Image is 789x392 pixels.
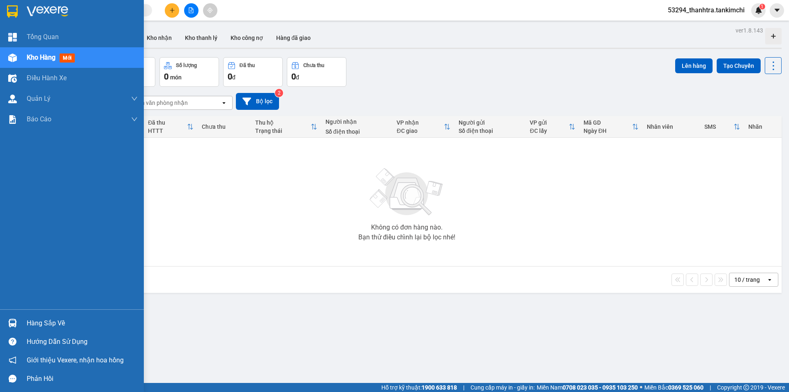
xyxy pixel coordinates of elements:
button: Kho thanh lý [178,28,224,48]
button: file-add [184,3,198,18]
span: file-add [188,7,194,13]
button: aim [203,3,217,18]
span: ⚪️ [640,386,642,389]
div: Số điện thoại [459,128,522,134]
div: VP gửi [530,119,568,126]
div: Ngày ĐH [584,128,632,134]
div: Tạo kho hàng mới [765,28,782,44]
div: Chọn văn phòng nhận [131,99,188,107]
img: warehouse-icon [8,74,17,83]
button: Chưa thu0đ [287,57,346,87]
button: Lên hàng [675,58,713,73]
div: ĐC giao [397,128,444,134]
div: Nhân viên [647,123,696,130]
span: mới [60,53,75,63]
sup: 1 [759,4,765,9]
div: Số lượng [176,63,197,68]
button: Số lượng0món [159,57,219,87]
span: Miền Bắc [644,383,704,392]
div: Chưa thu [202,123,247,130]
div: Hàng sắp về [27,317,138,329]
div: Hướng dẫn sử dụng [27,336,138,348]
span: Miền Nam [537,383,638,392]
span: caret-down [773,7,781,14]
span: question-circle [9,338,16,346]
div: Người nhận [325,118,389,125]
div: 10 / trang [734,276,760,284]
span: đ [232,74,235,81]
button: Kho công nợ [224,28,270,48]
span: 53294_thanhtra.tankimchi [661,5,751,15]
div: Mã GD [584,119,632,126]
span: Kho hàng [27,53,55,61]
span: Cung cấp máy in - giấy in: [471,383,535,392]
span: Báo cáo [27,114,51,124]
img: dashboard-icon [8,33,17,42]
strong: 0369 525 060 [668,384,704,391]
div: SMS [704,123,734,130]
div: HTTT [148,128,187,134]
span: | [463,383,464,392]
img: warehouse-icon [8,319,17,327]
div: ĐC lấy [530,128,568,134]
div: Số điện thoại [325,128,389,135]
span: món [170,74,182,81]
div: Người gửi [459,119,522,126]
span: 0 [228,72,232,81]
span: notification [9,356,16,364]
span: | [710,383,711,392]
div: Trạng thái [255,128,311,134]
span: Giới thiệu Vexere, nhận hoa hồng [27,355,124,365]
strong: 1900 633 818 [422,384,457,391]
img: icon-new-feature [755,7,762,14]
span: down [131,95,138,102]
div: Phản hồi [27,373,138,385]
th: Toggle SortBy [526,116,579,138]
span: down [131,116,138,123]
img: warehouse-icon [8,95,17,103]
th: Toggle SortBy [392,116,454,138]
img: warehouse-icon [8,53,17,62]
th: Toggle SortBy [579,116,643,138]
img: logo-vxr [7,5,18,18]
div: Bạn thử điều chỉnh lại bộ lọc nhé! [358,234,455,241]
img: solution-icon [8,115,17,124]
span: copyright [743,385,749,390]
div: ver 1.8.143 [736,26,763,35]
strong: 0708 023 035 - 0935 103 250 [563,384,638,391]
button: Đã thu0đ [223,57,283,87]
button: Tạo Chuyến [717,58,761,73]
svg: open [766,276,773,283]
div: VP nhận [397,119,444,126]
div: Nhãn [748,123,777,130]
th: Toggle SortBy [700,116,744,138]
img: svg+xml;base64,PHN2ZyBjbGFzcz0ibGlzdC1wbHVnX19zdmciIHhtbG5zPSJodHRwOi8vd3d3LnczLm9yZy8yMDAwL3N2Zy... [366,163,448,221]
div: Thu hộ [255,119,311,126]
button: plus [165,3,179,18]
button: Kho nhận [140,28,178,48]
span: đ [296,74,299,81]
button: Hàng đã giao [270,28,317,48]
span: 1 [761,4,764,9]
span: aim [207,7,213,13]
sup: 2 [275,89,283,97]
th: Toggle SortBy [251,116,321,138]
span: Tổng Quan [27,32,59,42]
span: message [9,375,16,383]
svg: open [221,100,227,106]
div: Đã thu [240,63,255,68]
span: Hỗ trợ kỹ thuật: [381,383,457,392]
span: 0 [291,72,296,81]
button: caret-down [770,3,784,18]
span: 0 [164,72,168,81]
div: Không có đơn hàng nào. [371,224,443,231]
span: Điều hành xe [27,73,67,83]
div: Chưa thu [303,63,324,68]
span: Quản Lý [27,93,51,104]
span: plus [169,7,175,13]
button: Bộ lọc [236,93,279,110]
th: Toggle SortBy [144,116,198,138]
div: Đã thu [148,119,187,126]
